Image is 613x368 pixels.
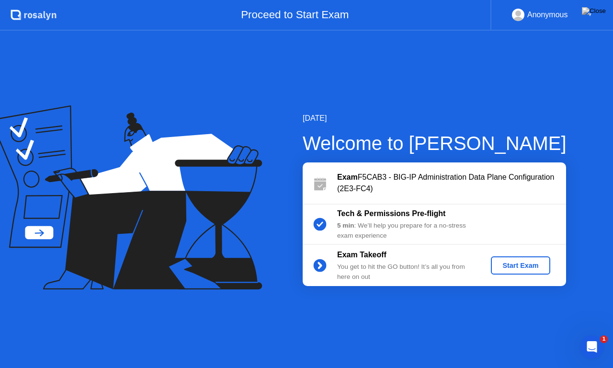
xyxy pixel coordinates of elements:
[303,129,567,158] div: Welcome to [PERSON_NAME]
[337,173,358,181] b: Exam
[582,7,606,15] img: Close
[337,251,386,259] b: Exam Takeoff
[337,209,445,218] b: Tech & Permissions Pre-flight
[337,222,354,229] b: 5 min
[337,262,475,282] div: You get to hit the GO button! It’s all you from here on out
[527,9,568,21] div: Anonymous
[580,335,603,358] iframe: Intercom live chat
[600,335,608,343] span: 1
[495,262,546,269] div: Start Exam
[337,172,566,195] div: F5CAB3 - BIG-IP Administration Data Plane Configuration (2E3-FC4)
[303,113,567,124] div: [DATE]
[337,221,475,241] div: : We’ll help you prepare for a no-stress exam experience
[491,256,550,275] button: Start Exam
